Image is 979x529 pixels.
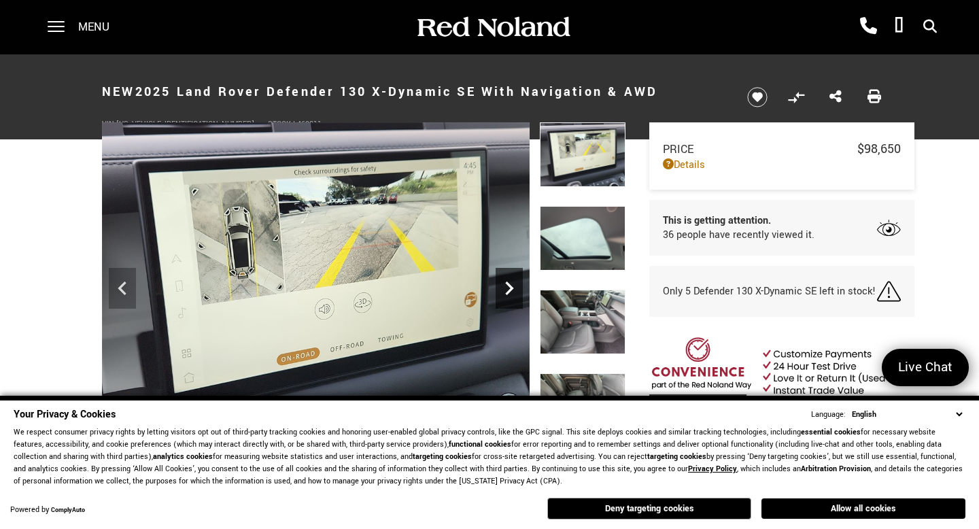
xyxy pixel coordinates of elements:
select: Language Select [848,408,965,421]
a: Share this New 2025 Land Rover Defender 130 X-Dynamic SE With Navigation & AWD [829,88,842,106]
button: Compare Vehicle [786,87,806,107]
button: Save vehicle [742,86,772,108]
a: ComplyAuto [51,506,85,515]
img: New 2025 Gondwana Stone Metallic Land Rover X-Dynamic SE image 26 [540,122,625,187]
div: Next [496,268,523,309]
a: Price $98,650 [663,140,901,158]
a: Print this New 2025 Land Rover Defender 130 X-Dynamic SE With Navigation & AWD [868,88,881,106]
span: Live Chat [891,358,959,377]
img: New 2025 Gondwana Stone Metallic Land Rover X-Dynamic SE image 27 [540,206,625,271]
a: Live Chat [882,349,969,386]
img: New 2025 Gondwana Stone Metallic Land Rover X-Dynamic SE image 29 [540,373,625,438]
span: L462811 [293,119,322,129]
span: Stock: [268,119,293,129]
div: Previous [109,268,136,309]
img: Red Noland Auto Group [415,16,571,39]
div: Language: [811,411,846,419]
div: Powered by [10,506,85,515]
img: New 2025 Gondwana Stone Metallic Land Rover X-Dynamic SE image 26 [102,122,530,443]
span: Your Privacy & Cookies [14,407,116,422]
button: Deny targeting cookies [547,498,751,519]
strong: New [102,83,135,101]
p: We respect consumer privacy rights by letting visitors opt out of third-party tracking cookies an... [14,426,965,488]
span: 36 people have recently viewed it. [663,228,814,242]
strong: analytics cookies [153,451,213,462]
strong: targeting cookies [413,451,472,462]
span: $98,650 [857,140,901,158]
span: Only 5 Defender 130 X-Dynamic SE left in stock! [663,284,876,298]
h1: 2025 Land Rover Defender 130 X-Dynamic SE With Navigation & AWD [102,65,724,119]
strong: targeting cookies [647,451,706,462]
span: This is getting attention. [663,214,814,228]
strong: essential cookies [801,427,861,437]
strong: functional cookies [449,439,511,449]
strong: Arbitration Provision [801,464,871,474]
span: VIN: [102,119,116,129]
a: Details [663,158,901,172]
button: Allow all cookies [761,498,965,519]
img: New 2025 Gondwana Stone Metallic Land Rover X-Dynamic SE image 28 [540,290,625,354]
span: Price [663,141,857,157]
a: Privacy Policy [688,464,737,474]
span: [US_VEHICLE_IDENTIFICATION_NUMBER] [116,119,254,129]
